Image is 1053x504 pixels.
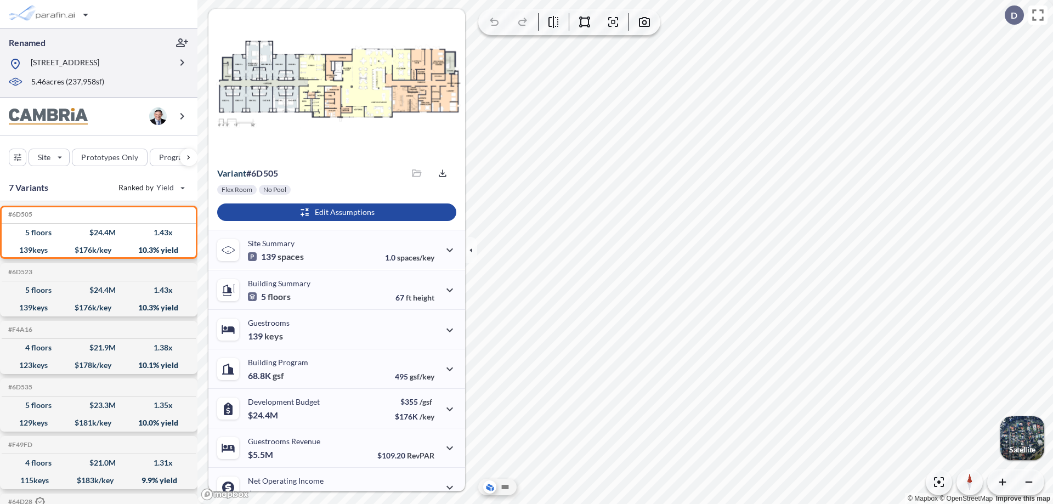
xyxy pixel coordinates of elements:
p: Flex Room [222,185,252,194]
button: Program [150,149,209,166]
h5: Click to copy the code [6,211,32,218]
span: spaces [278,251,304,262]
h5: Click to copy the code [6,383,32,391]
p: 495 [395,372,434,381]
a: Mapbox homepage [201,488,249,501]
p: Renamed [9,37,46,49]
p: 67 [395,293,434,302]
p: Development Budget [248,397,320,406]
p: No Pool [263,185,286,194]
p: Site Summary [248,239,295,248]
h5: Click to copy the code [6,268,32,276]
p: 139 [248,331,283,342]
button: Site Plan [499,480,512,494]
p: Building Summary [248,279,310,288]
p: $355 [395,397,434,406]
p: Building Program [248,358,308,367]
button: Switcher ImageSatellite [1000,416,1044,460]
p: $5.5M [248,449,275,460]
p: # 6d505 [217,168,278,179]
button: Aerial View [483,480,496,494]
span: keys [264,331,283,342]
span: /key [420,412,434,421]
span: Yield [156,182,174,193]
img: Switcher Image [1000,416,1044,460]
button: Site [29,149,70,166]
p: 68.8K [248,370,284,381]
button: Prototypes Only [72,149,148,166]
span: ft [406,293,411,302]
span: gsf [273,370,284,381]
p: 139 [248,251,304,262]
p: 5.46 acres ( 237,958 sf) [31,76,104,88]
span: /gsf [420,397,432,406]
p: [STREET_ADDRESS] [31,57,99,71]
h5: Click to copy the code [6,441,32,449]
p: Satellite [1009,445,1035,454]
button: Edit Assumptions [217,203,456,221]
p: Net Operating Income [248,476,324,485]
p: Program [159,152,190,163]
button: Ranked by Yield [110,179,192,196]
a: Improve this map [996,495,1050,502]
p: Prototypes Only [81,152,138,163]
h5: Click to copy the code [6,326,32,333]
span: margin [410,490,434,500]
p: D [1011,10,1017,20]
p: 5 [248,291,291,302]
span: Variant [217,168,246,178]
span: floors [268,291,291,302]
p: 1.0 [385,253,434,262]
span: height [413,293,434,302]
a: Mapbox [908,495,938,502]
p: $176K [395,412,434,421]
span: gsf/key [410,372,434,381]
a: OpenStreetMap [939,495,993,502]
p: Guestrooms Revenue [248,437,320,446]
p: Site [38,152,50,163]
p: Guestrooms [248,318,290,327]
p: $24.4M [248,410,280,421]
p: $2.5M [248,489,275,500]
p: Edit Assumptions [315,207,375,218]
span: spaces/key [397,253,434,262]
img: BrandImage [9,108,88,125]
img: user logo [149,107,167,125]
span: RevPAR [407,451,434,460]
p: 7 Variants [9,181,49,194]
p: $109.20 [377,451,434,460]
p: 45.0% [388,490,434,500]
